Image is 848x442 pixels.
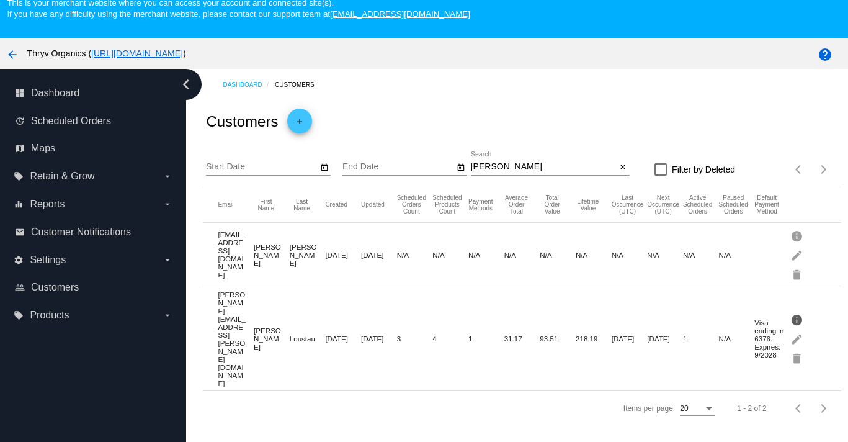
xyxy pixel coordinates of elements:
[787,157,811,182] button: Previous page
[325,201,347,209] button: Change sorting for CreatedUtc
[31,88,79,99] span: Dashboard
[318,160,331,173] button: Open calendar
[15,227,25,237] i: email
[647,194,679,215] button: Change sorting for NextScheduledOrderOccurrenceUtc
[719,194,748,215] button: Change sorting for PausedScheduledOrdersCount
[432,194,462,215] button: Change sorting for TotalProductsScheduledCount
[206,162,318,172] input: Start Date
[361,331,397,346] mat-cell: [DATE]
[176,74,196,94] i: chevron_left
[504,331,540,346] mat-cell: 31.17
[15,277,172,297] a: people_outline Customers
[719,248,755,262] mat-cell: N/A
[275,75,325,94] a: Customers
[576,248,612,262] mat-cell: N/A
[163,171,172,181] i: arrow_drop_down
[163,199,172,209] i: arrow_drop_down
[5,47,20,62] mat-icon: arrow_back
[397,248,433,262] mat-cell: N/A
[15,116,25,126] i: update
[623,404,675,413] div: Items per page:
[432,331,468,346] mat-cell: 4
[540,331,576,346] mat-cell: 93.51
[647,248,683,262] mat-cell: N/A
[30,255,66,266] span: Settings
[163,310,172,320] i: arrow_drop_down
[754,315,790,362] mat-cell: Visa ending in 6376. Expires: 9/2028
[163,255,172,265] i: arrow_drop_down
[14,199,24,209] i: equalizer
[218,201,233,209] button: Change sorting for Email
[30,171,94,182] span: Retain & Grow
[471,162,617,172] input: Search
[330,9,470,19] a: [EMAIL_ADDRESS][DOMAIN_NAME]
[540,194,565,215] button: Change sorting for TotalScheduledOrderValue
[754,194,779,215] button: Change sorting for DefaultPaymentMethod
[612,248,648,262] mat-cell: N/A
[811,157,836,182] button: Next page
[31,282,79,293] span: Customers
[683,194,712,215] button: Change sorting for ActiveScheduledOrdersCount
[31,115,111,127] span: Scheduled Orders
[397,194,426,215] button: Change sorting for TotalScheduledOrdersCount
[15,222,172,242] a: email Customer Notifications
[15,83,172,103] a: dashboard Dashboard
[31,143,55,154] span: Maps
[787,396,811,421] button: Previous page
[397,331,433,346] mat-cell: 3
[254,198,279,212] button: Change sorting for FirstName
[14,255,24,265] i: settings
[290,240,326,270] mat-cell: [PERSON_NAME]
[325,331,361,346] mat-cell: [DATE]
[790,310,805,329] mat-icon: info
[218,287,254,390] mat-cell: [PERSON_NAME][EMAIL_ADDRESS][PERSON_NAME][DOMAIN_NAME]
[325,248,361,262] mat-cell: [DATE]
[14,310,24,320] i: local_offer
[91,48,183,58] a: [URL][DOMAIN_NAME]
[30,199,65,210] span: Reports
[618,163,627,173] mat-icon: close
[15,88,25,98] i: dashboard
[504,248,540,262] mat-cell: N/A
[468,248,504,262] mat-cell: N/A
[680,405,715,413] mat-select: Items per page:
[454,160,467,173] button: Open calendar
[612,331,648,346] mat-cell: [DATE]
[254,240,290,270] mat-cell: [PERSON_NAME]
[540,248,576,262] mat-cell: N/A
[680,404,688,413] span: 20
[218,227,254,282] mat-cell: [EMAIL_ADDRESS][DOMAIN_NAME]
[15,143,25,153] i: map
[290,331,326,346] mat-cell: Loustau
[27,48,186,58] span: Thryv Organics ( )
[361,201,385,209] button: Change sorting for UpdatedUtc
[290,198,315,212] button: Change sorting for LastName
[672,162,735,177] span: Filter by Deleted
[683,248,719,262] mat-cell: N/A
[617,161,630,174] button: Clear
[504,194,529,215] button: Change sorting for AverageScheduledOrderTotal
[647,331,683,346] mat-cell: [DATE]
[30,310,69,321] span: Products
[223,75,275,94] a: Dashboard
[15,282,25,292] i: people_outline
[254,323,290,354] mat-cell: [PERSON_NAME]
[31,227,131,238] span: Customer Notifications
[790,264,805,284] mat-icon: delete
[612,194,644,215] button: Change sorting for LastScheduledOrderOccurrenceUtc
[818,47,832,62] mat-icon: help
[206,113,278,130] h2: Customers
[14,171,24,181] i: local_offer
[737,404,766,413] div: 1 - 2 of 2
[292,117,307,132] mat-icon: add
[790,329,805,348] mat-icon: edit
[15,111,172,131] a: update Scheduled Orders
[790,226,805,245] mat-icon: info
[683,331,719,346] mat-cell: 1
[811,396,836,421] button: Next page
[719,331,755,346] mat-cell: N/A
[432,248,468,262] mat-cell: N/A
[361,248,397,262] mat-cell: [DATE]
[576,331,612,346] mat-cell: 218.19
[468,198,493,212] button: Change sorting for PaymentMethodsCount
